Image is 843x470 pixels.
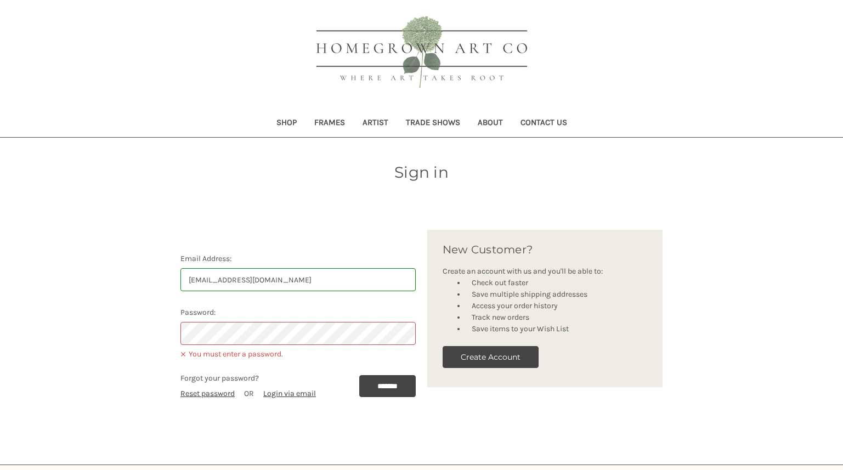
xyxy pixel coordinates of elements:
[512,110,576,137] a: Contact Us
[443,356,539,365] a: Create Account
[466,288,647,300] li: Save multiple shipping addresses
[180,389,235,398] a: Reset password
[244,389,254,398] span: OR
[180,307,416,318] label: Password:
[263,389,316,398] a: Login via email
[268,110,305,137] a: Shop
[443,241,647,258] h2: New Customer?
[466,312,647,323] li: Track new orders
[180,348,416,361] span: You must enter a password.
[466,277,647,288] li: Check out faster
[469,110,512,137] a: About
[305,110,354,137] a: Frames
[354,110,397,137] a: Artist
[180,253,416,264] label: Email Address:
[175,161,669,184] h1: Sign in
[466,323,647,335] li: Save items to your Wish List
[466,300,647,312] li: Access your order history
[443,265,647,277] p: Create an account with us and you'll be able to:
[397,110,469,137] a: Trade Shows
[443,346,539,368] button: Create Account
[298,4,545,103] img: HOMEGROWN ART CO
[180,372,316,384] p: Forgot your password?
